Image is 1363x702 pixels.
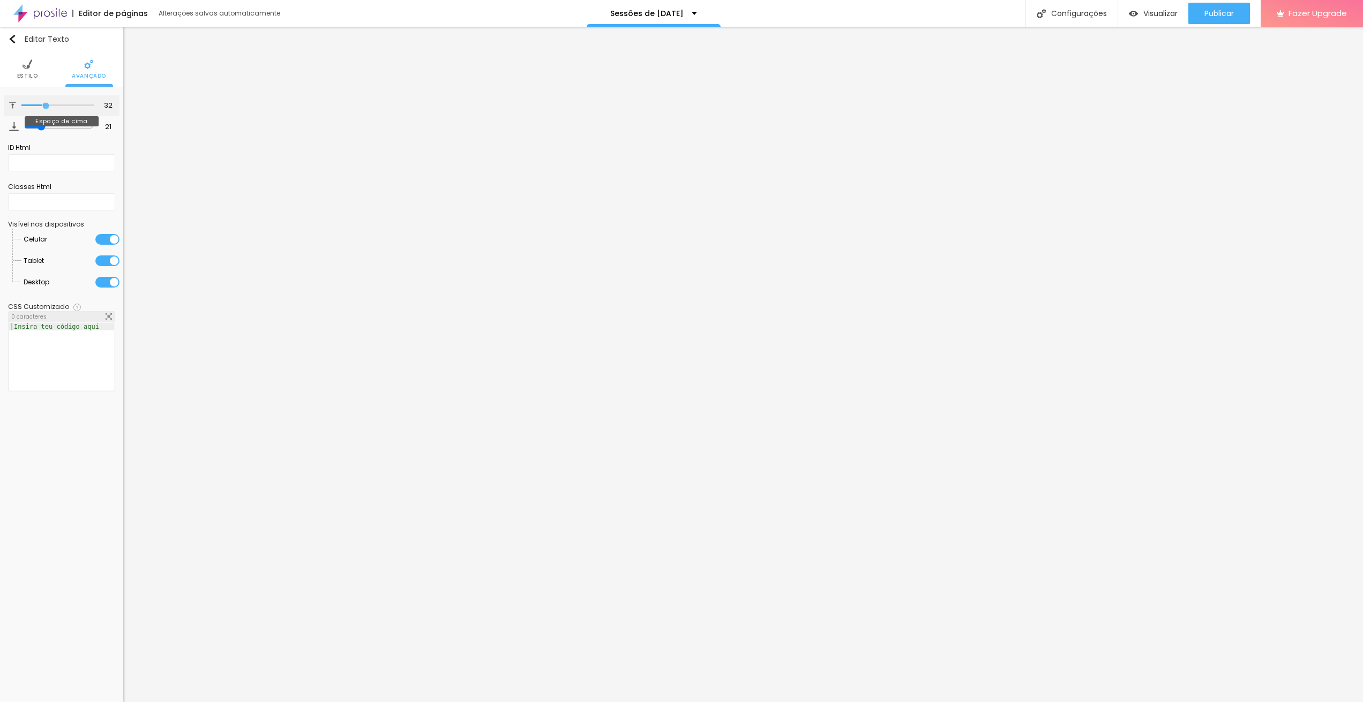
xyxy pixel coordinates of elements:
[24,250,44,271] span: Tablet
[1143,9,1178,18] span: Visualizar
[1188,3,1250,24] button: Publicar
[1204,9,1234,18] span: Publicar
[8,221,115,228] div: Visível nos dispositivos
[1289,9,1347,18] span: Fazer Upgrade
[8,35,69,43] div: Editar Texto
[17,73,38,79] span: Estilo
[106,313,112,320] img: Icone
[1037,9,1046,18] img: Icone
[8,182,115,192] div: Classes Html
[72,10,148,17] div: Editor de páginas
[610,10,684,17] p: Sessões de [DATE]
[9,122,19,131] img: Icone
[72,73,106,79] span: Avançado
[23,59,32,69] img: Icone
[24,229,47,250] span: Celular
[73,304,81,311] img: Icone
[84,59,94,69] img: Icone
[8,143,115,153] div: ID Html
[1129,9,1138,18] img: view-1.svg
[8,304,69,310] div: CSS Customizado
[9,102,16,109] img: Icone
[24,271,49,293] span: Desktop
[123,27,1363,702] iframe: Editor
[8,35,17,43] img: Icone
[9,312,115,322] div: 0 caracteres
[159,10,282,17] div: Alterações salvas automaticamente
[9,323,104,330] div: Insira teu código aqui
[1118,3,1188,24] button: Visualizar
